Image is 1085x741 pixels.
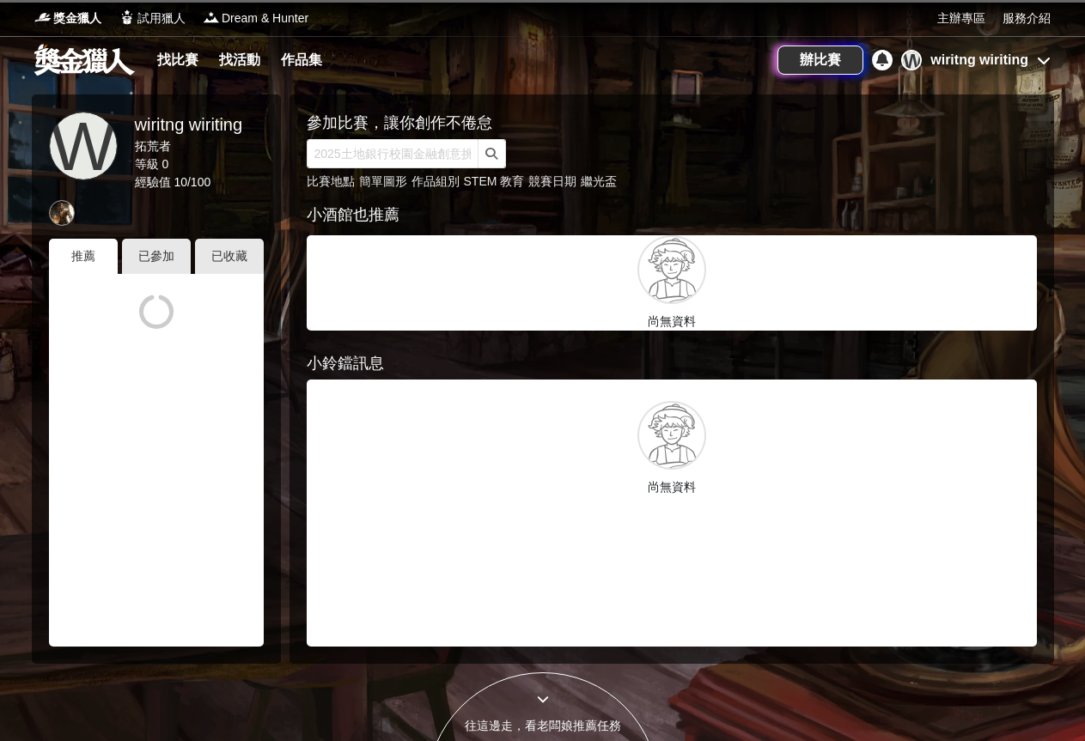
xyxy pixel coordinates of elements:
[135,112,243,137] div: wiritng wiriting
[119,9,136,26] img: Logo
[137,9,186,27] span: 試用獵人
[428,717,658,735] div: 往這邊走，看老闆娘推薦任務
[528,174,576,188] a: 競賽日期
[411,174,460,188] a: 作品組別
[274,48,329,72] a: 作品集
[174,175,210,189] span: 10 / 100
[307,352,1037,375] div: 小鈴鐺訊息
[937,9,985,27] a: 主辦專區
[34,9,52,26] img: Logo
[581,174,617,188] a: 繼光盃
[307,313,1037,331] p: 尚無資料
[203,9,220,26] img: Logo
[162,157,168,171] span: 0
[135,157,159,171] span: 等級
[195,239,264,274] div: 已收藏
[1003,9,1051,27] a: 服務介紹
[53,9,101,27] span: 獎金獵人
[320,478,1024,496] p: 尚無資料
[119,9,186,27] a: Logo試用獵人
[135,175,171,189] span: 經驗值
[49,239,118,274] div: 推薦
[212,48,267,72] a: 找活動
[777,46,863,75] a: 辦比賽
[135,137,243,155] div: 拓荒者
[49,112,118,180] a: W
[222,9,308,27] span: Dream & Hunter
[307,112,1037,135] div: 參加比賽，讓你創作不倦怠
[307,174,355,188] a: 比賽地點
[930,50,1028,70] div: wiritng wiriting
[122,239,191,274] div: 已參加
[34,9,101,27] a: Logo獎金獵人
[307,139,478,168] input: 2025土地銀行校園金融創意挑戰賽：從你出發 開啟智慧金融新頁
[359,174,407,188] a: 簡單圖形
[150,48,205,72] a: 找比賽
[203,9,308,27] a: LogoDream & Hunter
[901,50,922,70] div: W
[307,203,1037,227] div: 小酒館也推薦
[464,174,525,188] a: STEM 教育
